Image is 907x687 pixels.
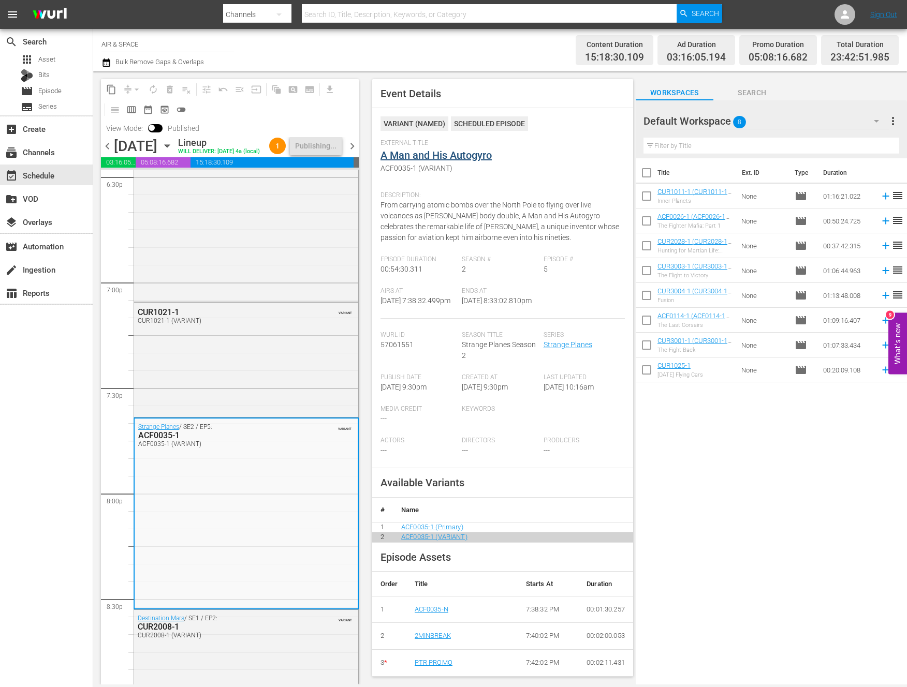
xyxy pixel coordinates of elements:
[462,296,532,305] span: [DATE] 8:33:02.810pm
[372,596,406,623] td: 1
[138,440,304,447] div: ACF0035-1 (VARIANT)
[5,123,18,136] span: Create
[21,85,33,97] span: Episode
[25,3,75,27] img: ans4CAIJ8jUAAAAAAAAAAAAAAAAAAAAAAAAgQb4GAAAAAAAAAAAAAAAAAAAAAAAAJMjXAAAAAAAAAAAAAAAAAAAAAAAAgAT5G...
[173,101,189,118] span: 24 hours Lineup View is OFF
[451,116,528,131] div: Scheduled Episode
[339,306,352,315] span: VARIANT
[103,81,120,98] span: Copy Lineup
[819,184,876,208] td: 01:16:21.022
[372,498,393,522] th: #
[657,362,691,369] a: CUR1025-1
[795,339,807,351] span: Episode
[891,189,904,202] span: reorder
[737,333,791,357] td: None
[657,198,733,204] div: Inner Planets
[381,296,450,305] span: [DATE] 7:38:32.499pm
[156,101,173,118] span: View Backup
[578,649,633,676] td: 00:02:11.431
[120,81,145,98] span: Remove Gaps & Overlaps
[162,81,178,98] span: Select an event to delete
[148,124,155,131] span: Toggle to switch from Published to Draft view.
[677,4,722,23] button: Search
[415,659,452,666] a: PTR PROMO
[737,233,791,258] td: None
[462,265,466,273] span: 2
[126,104,137,115] span: calendar_view_week_outlined
[381,201,619,242] span: From carrying atomic bombs over the North Pole to flying over live volcanoes as [PERSON_NAME] bod...
[415,632,451,639] a: 2MINBREAK
[880,315,891,326] svg: Add to Schedule
[301,81,318,98] span: Create Series Block
[5,264,18,276] span: Ingestion
[518,623,578,650] td: 7:40:02 PM
[163,124,204,132] span: Published
[657,222,733,229] div: The Fighter Mafia: Part 1
[830,37,889,52] div: Total Duration
[5,241,18,253] span: Automation
[891,239,904,251] span: reorder
[114,58,204,66] span: Bulk Remove Gaps & Overlaps
[462,405,538,413] span: Keywords
[887,115,899,127] span: more_vert
[544,383,594,391] span: [DATE] 10:16am
[138,423,179,430] a: Strange Planes
[290,137,342,155] button: Publishing...
[713,86,791,99] span: Search
[372,649,406,676] td: 3
[880,339,891,351] svg: Add to Schedule
[178,148,260,155] div: WILL DELIVER: [DATE] 4a (local)
[415,605,448,613] a: ACF0035-N
[285,81,301,98] span: Create Search Block
[657,247,733,254] div: Hunting for Martian Life: Perserverence
[749,37,808,52] div: Promo Duration
[381,163,620,174] span: ACF0035-1 (VARIANT)
[138,317,305,324] div: CUR1021-1 (VARIANT)
[381,256,457,264] span: Episode Duration
[518,596,578,623] td: 7:38:32 PM
[585,37,644,52] div: Content Duration
[657,337,732,352] a: CUR3001-1 (CUR3001-1 (10/25 PREMIER))
[101,140,114,153] span: chevron_left
[544,256,620,264] span: Episode #
[578,572,633,596] th: Duration
[891,289,904,301] span: reorder
[5,36,18,48] span: Search
[381,476,464,489] span: Available Variants
[406,572,518,596] th: Title
[372,623,406,650] td: 2
[870,10,897,19] a: Sign Out
[381,383,427,391] span: [DATE] 9:30pm
[891,264,904,276] span: reorder
[880,190,891,202] svg: Add to Schedule
[657,262,732,278] a: CUR3003-1 (CUR3003-1 (10/25 PREMIER))
[544,331,620,339] span: Series
[176,104,186,115] span: toggle_off
[795,264,807,277] span: Episode
[636,86,713,99] span: Workspaces
[737,208,791,233] td: None
[544,265,548,273] span: 5
[145,81,162,98] span: Loop Content
[817,158,879,187] th: Duration
[667,52,726,64] span: 03:16:05.194
[657,272,733,279] div: The Flight to Victory
[795,289,807,302] span: Episode
[657,158,736,187] th: Title
[544,340,592,349] a: Strange Planes
[544,437,620,445] span: Producers
[159,104,170,115] span: preview_outlined
[138,307,305,317] div: CUR1021-1
[381,446,387,454] span: ---
[372,532,393,543] td: 2
[381,405,457,413] span: Media Credit
[462,340,536,360] span: Strange Planes Season 2
[819,357,876,382] td: 00:20:09.108
[101,124,148,132] span: View Mode:
[295,137,337,155] div: Publishing...
[795,215,807,227] span: Episode
[795,190,807,202] span: Episode
[381,265,422,273] span: 00:54:30.311
[544,374,620,382] span: Last Updated
[138,632,305,639] div: CUR2008-1 (VARIANT)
